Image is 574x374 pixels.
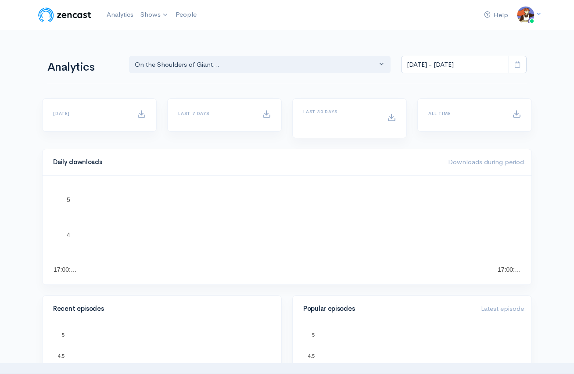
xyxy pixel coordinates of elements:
text: 17:00:… [54,266,77,273]
input: analytics date range selector [401,56,509,74]
span: Latest episode: [481,304,526,313]
text: 4.5 [58,353,65,358]
h4: Popular episodes [303,305,470,313]
text: 4 [67,231,70,238]
text: 5 [62,332,65,338]
a: Help [481,6,512,25]
h6: [DATE] [53,111,126,116]
a: Analytics [103,5,137,24]
text: 5 [67,196,70,203]
h4: Daily downloads [53,158,438,166]
svg: A chart. [53,186,521,274]
text: 4.5 [308,353,315,358]
h6: Last 7 days [178,111,251,116]
a: Shows [137,5,172,25]
img: ZenCast Logo [37,6,93,24]
iframe: gist-messenger-bubble-iframe [544,344,565,365]
h4: Recent episodes [53,305,265,313]
text: 17:00:… [498,266,521,273]
a: People [172,5,200,24]
h1: Analytics [47,61,118,74]
div: On the Shoulders of Giant... [135,60,377,70]
img: ... [517,6,535,24]
text: 5 [312,332,315,338]
button: On the Shoulders of Giant... [129,56,391,74]
h6: Last 30 days [303,109,377,114]
h6: All time [428,111,502,116]
span: Downloads during period: [448,158,526,166]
